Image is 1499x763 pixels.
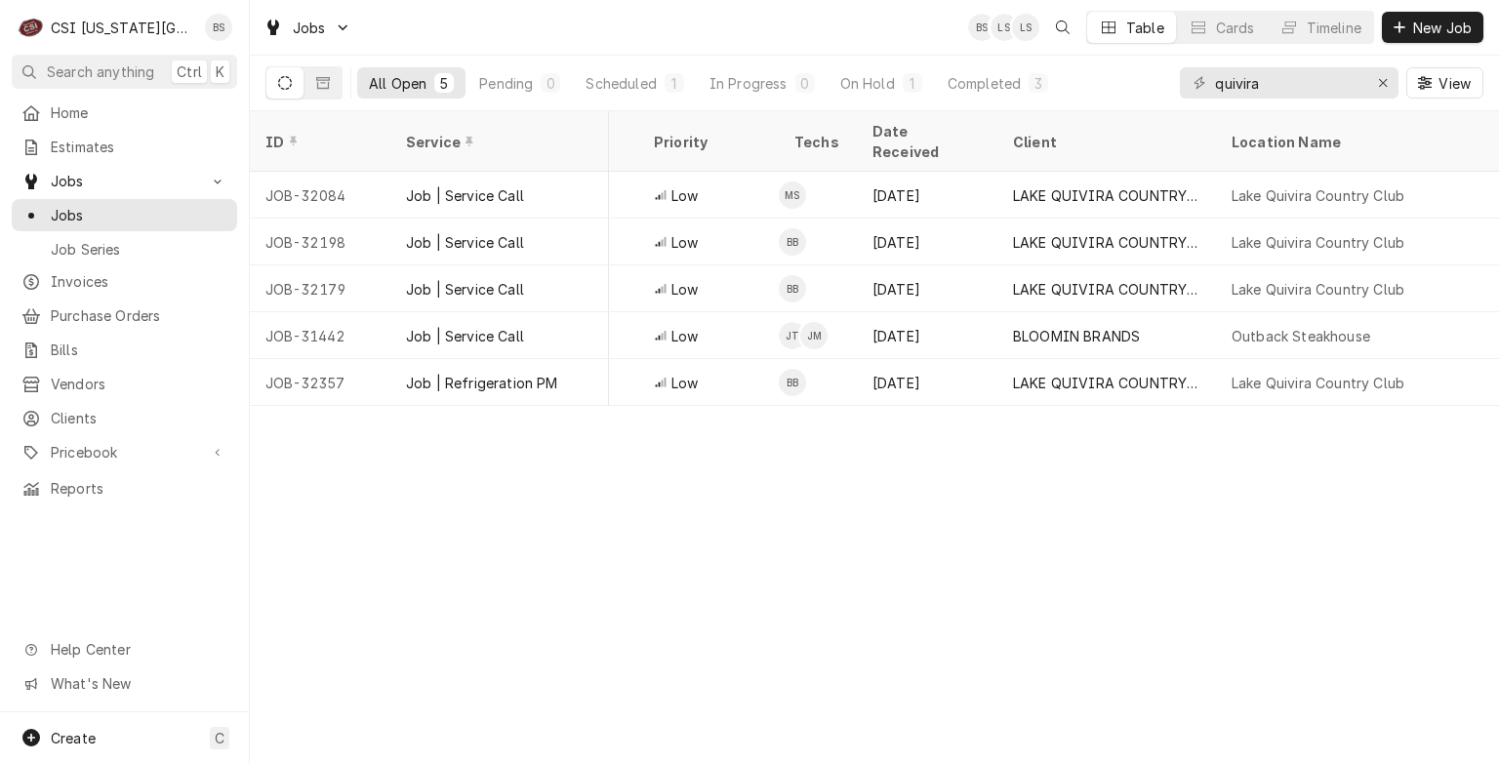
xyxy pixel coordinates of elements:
a: Vendors [12,368,237,400]
div: Techs [794,132,841,152]
a: Go to Help Center [12,633,237,665]
div: Date Received [872,121,978,162]
div: Brent Seaba's Avatar [205,14,232,41]
div: LAKE QUIVIRA COUNTRY CLUB [1013,279,1200,300]
div: LAKE QUIVIRA COUNTRY CLUB [1013,185,1200,206]
span: Low [671,232,698,253]
span: Help Center [51,639,225,660]
div: Scheduled [586,73,656,94]
div: Timeline [1307,18,1361,38]
a: Bills [12,334,237,366]
div: 3 [1033,73,1044,94]
div: BB [779,275,806,302]
div: BS [205,14,232,41]
span: Pricebook [51,442,198,462]
span: Reports [51,478,227,499]
div: 1 [907,73,918,94]
div: Mike Schupp's Avatar [779,181,806,209]
span: K [216,61,224,82]
div: Lake Quivira Country Club [1232,373,1404,393]
div: Cards [1216,18,1255,38]
div: Outback Steakhouse [1232,326,1370,346]
span: Low [671,373,698,393]
div: C [18,14,45,41]
span: Invoices [51,271,227,292]
span: Create [51,730,96,746]
div: JOB-32198 [250,219,390,265]
a: Go to What's New [12,667,237,700]
span: Low [671,326,698,346]
span: What's New [51,673,225,694]
div: BB [779,228,806,256]
div: ID [265,132,371,152]
span: C [215,728,224,748]
div: Location Name [1232,132,1478,152]
a: Job Series [12,233,237,265]
a: Go to Jobs [12,165,237,197]
div: BB [779,369,806,396]
div: JM [800,322,828,349]
div: LAKE QUIVIRA COUNTRY CLUB [1013,373,1200,393]
a: Jobs [12,199,237,231]
div: BLOOMIN BRANDS [1013,326,1140,346]
a: Go to Jobs [256,12,359,44]
div: MS [779,181,806,209]
div: [DATE] [857,172,997,219]
div: [DATE] [857,359,997,406]
span: Bills [51,340,227,360]
span: New Job [1409,18,1476,38]
div: In Progress [709,73,788,94]
div: CSI [US_STATE][GEOGRAPHIC_DATA] [51,18,194,38]
input: Keyword search [1215,67,1361,99]
div: Brent Seaba's Avatar [968,14,995,41]
div: [DATE] [857,312,997,359]
button: Search anythingCtrlK [12,55,237,89]
button: Open search [1047,12,1078,43]
div: Client [1013,132,1196,152]
span: Low [671,279,698,300]
div: 0 [799,73,811,94]
span: Home [51,102,227,123]
div: Pending [479,73,533,94]
span: Jobs [293,18,326,38]
a: Purchase Orders [12,300,237,332]
span: Jobs [51,171,198,191]
div: Lake Quivira Country Club [1232,185,1404,206]
div: Brian Breazier's Avatar [779,228,806,256]
div: All Open [369,73,426,94]
div: Joshua Marshall's Avatar [800,322,828,349]
div: Lake Quivira Country Club [1232,279,1404,300]
div: Priority [654,132,759,152]
div: BS [968,14,995,41]
div: JOB-32357 [250,359,390,406]
div: 1 [668,73,680,94]
div: Completed [948,73,1021,94]
a: Invoices [12,265,237,298]
div: CSI Kansas City's Avatar [18,14,45,41]
div: Table [1126,18,1164,38]
div: [DATE] [857,219,997,265]
div: LAKE QUIVIRA COUNTRY CLUB [1013,232,1200,253]
div: Brian Breazier's Avatar [779,275,806,302]
div: JOB-32179 [250,265,390,312]
div: Job | Service Call [406,232,524,253]
span: Jobs [51,205,227,225]
div: Lake Quivira Country Club [1232,232,1404,253]
div: JT [779,322,806,349]
div: 5 [438,73,450,94]
a: Go to Pricebook [12,436,237,468]
div: Jimmy Terrell's Avatar [779,322,806,349]
span: Purchase Orders [51,305,227,326]
div: Job | Service Call [406,326,524,346]
span: Job Series [51,239,227,260]
a: Clients [12,402,237,434]
div: LS [1012,14,1039,41]
button: Erase input [1367,67,1398,99]
span: Ctrl [177,61,202,82]
div: [DATE] [857,265,997,312]
div: JOB-31442 [250,312,390,359]
a: Home [12,97,237,129]
span: Vendors [51,374,227,394]
span: Clients [51,408,227,428]
div: On Hold [840,73,895,94]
